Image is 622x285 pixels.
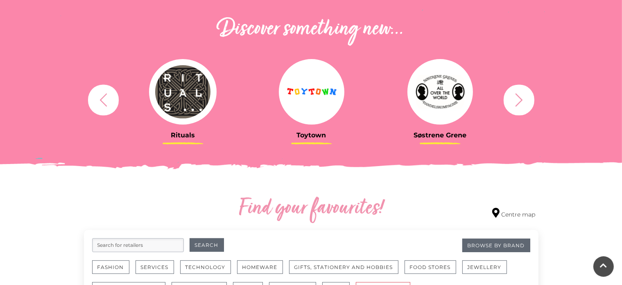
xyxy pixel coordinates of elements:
[462,239,530,252] a: Browse By Brand
[92,260,136,282] a: Fashion
[253,131,370,139] h3: Toytown
[237,260,283,274] button: Homeware
[125,59,241,139] a: Rituals
[136,260,180,282] a: Services
[405,260,462,282] a: Food Stores
[382,59,498,139] a: Søstrene Grene
[136,260,174,274] button: Services
[92,260,129,274] button: Fashion
[289,260,405,282] a: Gifts, Stationery and Hobbies
[462,260,513,282] a: Jewellery
[180,260,237,282] a: Technology
[492,208,535,219] a: Centre map
[237,260,289,282] a: Homeware
[462,260,507,274] button: Jewellery
[190,238,224,252] button: Search
[162,196,461,222] h2: Find your favourites!
[180,260,231,274] button: Technology
[125,131,241,139] h3: Rituals
[92,238,184,252] input: Search for retailers
[382,131,498,139] h3: Søstrene Grene
[289,260,398,274] button: Gifts, Stationery and Hobbies
[84,16,538,43] h2: Discover something new...
[253,59,370,139] a: Toytown
[405,260,456,274] button: Food Stores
